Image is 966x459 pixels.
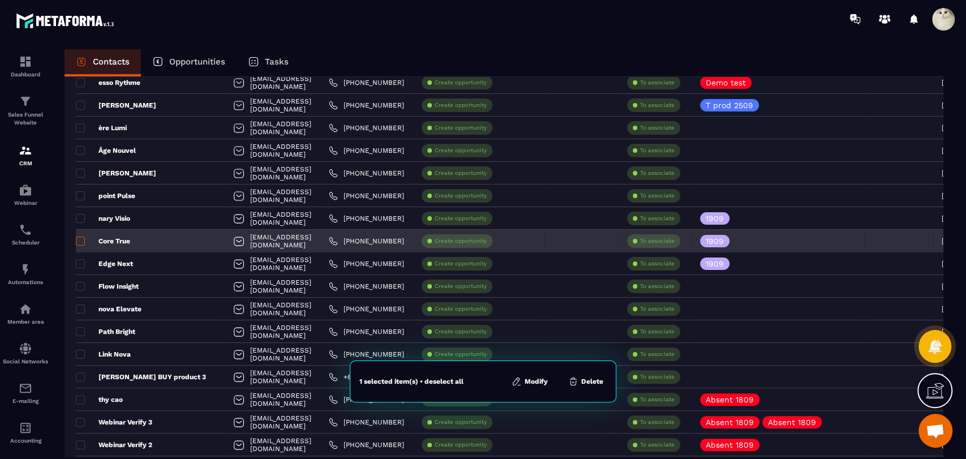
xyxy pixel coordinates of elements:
p: thy cao [76,395,123,404]
img: accountant [19,421,32,435]
p: Create opportunity [435,305,487,313]
p: Automations [3,279,48,285]
p: Create opportunity [435,192,487,200]
p: To associate [640,373,675,381]
p: Create opportunity [435,441,487,449]
img: scheduler [19,223,32,237]
a: [PHONE_NUMBER] [329,214,404,223]
a: formationformationSales Funnel Website [3,86,48,135]
p: Create opportunity [435,260,487,268]
a: [PHONE_NUMBER] [329,78,404,87]
p: To associate [640,237,675,245]
a: Tasks [237,49,300,76]
p: Create opportunity [435,350,487,358]
div: Mở cuộc trò chuyện [918,414,952,448]
a: automationsautomationsAutomations [3,254,48,294]
p: To associate [640,169,675,177]
p: Path Bright [76,327,135,336]
a: Contacts [65,49,141,76]
p: To associate [640,79,675,87]
a: [PHONE_NUMBER] [329,191,404,200]
p: To associate [640,282,675,290]
p: [PERSON_NAME] BUY product 3 [76,372,206,381]
a: [PHONE_NUMBER] [329,123,404,132]
a: [PHONE_NUMBER] [329,282,404,291]
p: To associate [640,350,675,358]
a: [PHONE_NUMBER] [329,327,404,336]
a: [PHONE_NUMBER] [329,101,404,110]
p: Create opportunity [435,237,487,245]
a: [PHONE_NUMBER] [329,395,404,404]
p: E-mailing [3,398,48,404]
p: Core True [76,237,130,246]
p: Create opportunity [435,418,487,426]
p: Absent 1809 [706,396,754,404]
p: Sales Funnel Website [3,111,48,127]
p: [PERSON_NAME] [76,169,156,178]
p: Create opportunity [435,101,487,109]
p: Create opportunity [435,282,487,290]
p: Member area [3,319,48,325]
p: Create opportunity [435,215,487,222]
p: T prod 2509 [706,101,753,109]
p: CRM [3,160,48,166]
p: Create opportunity [435,147,487,155]
p: Edge Next [76,259,133,268]
img: automations [19,183,32,197]
p: nova Elevate [76,304,141,314]
img: formation [19,55,32,68]
p: Contacts [93,57,130,67]
a: [PHONE_NUMBER] [329,237,404,246]
p: Create opportunity [435,124,487,132]
p: Webinar [3,200,48,206]
p: To associate [640,328,675,336]
p: To associate [640,305,675,313]
a: [PHONE_NUMBER] [329,418,404,427]
p: ère Lumi [76,123,127,132]
p: Accounting [3,437,48,444]
p: To associate [640,418,675,426]
a: schedulerschedulerScheduler [3,215,48,254]
a: automationsautomationsMember area [3,294,48,333]
p: Webinar Verify 2 [76,440,152,449]
a: [PHONE_NUMBER] [329,259,404,268]
a: [PHONE_NUMBER] [329,304,404,314]
img: social-network [19,342,32,355]
a: +84 [329,372,355,381]
p: nary Visio [76,214,130,223]
p: 1909 [706,215,724,222]
div: 1 selected item(s) • deselect all [359,377,463,386]
p: Webinar Verify 3 [76,418,152,427]
a: social-networksocial-networkSocial Networks [3,333,48,373]
p: 1909 [706,237,724,245]
img: formation [19,95,32,108]
p: Demo test [706,79,746,87]
p: point Pulse [76,191,135,200]
p: Create opportunity [435,328,487,336]
p: To associate [640,192,675,200]
p: Tasks [265,57,289,67]
a: emailemailE-mailing [3,373,48,413]
p: To associate [640,441,675,449]
a: automationsautomationsWebinar [3,175,48,215]
img: email [19,381,32,395]
img: automations [19,302,32,316]
p: Absent 1809 [768,418,816,426]
p: Create opportunity [435,169,487,177]
p: esso Rythme [76,78,140,87]
img: formation [19,144,32,157]
a: [PHONE_NUMBER] [329,440,404,449]
a: [PHONE_NUMBER] [329,146,404,155]
p: Scheduler [3,239,48,246]
a: [PHONE_NUMBER] [329,169,404,178]
img: automations [19,263,32,276]
p: Opportunities [169,57,225,67]
p: To associate [640,396,675,404]
a: Opportunities [141,49,237,76]
a: [PHONE_NUMBER] [329,350,404,359]
p: Flow Insight [76,282,139,291]
a: accountantaccountantAccounting [3,413,48,452]
p: Social Networks [3,358,48,364]
p: [PERSON_NAME] [76,101,156,110]
p: 1909 [706,260,724,268]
